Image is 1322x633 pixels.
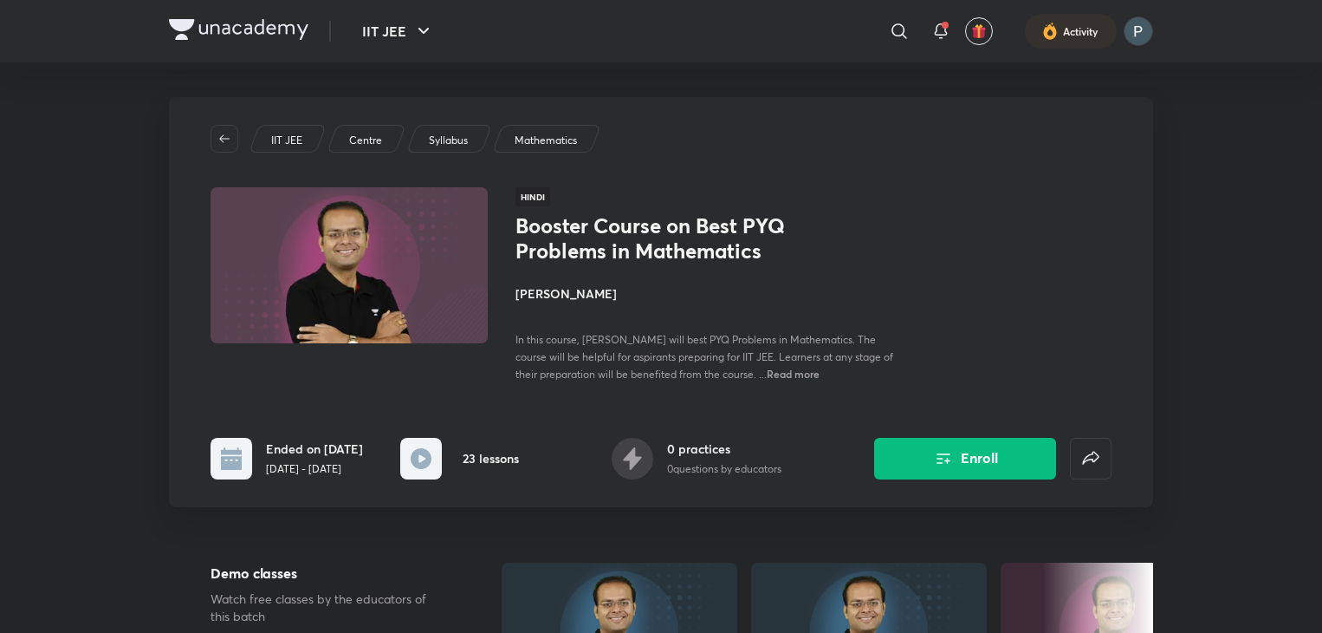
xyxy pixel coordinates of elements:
a: Company Logo [169,19,308,44]
p: IIT JEE [271,133,302,148]
img: activity [1042,21,1058,42]
h6: 23 lessons [463,449,519,467]
img: avatar [971,23,987,39]
h5: Demo classes [211,563,446,584]
p: Centre [349,133,382,148]
p: Mathematics [515,133,577,148]
a: Syllabus [426,133,471,148]
p: Watch free classes by the educators of this batch [211,591,446,625]
a: IIT JEE [269,133,306,148]
span: Read more [767,367,820,381]
button: IIT JEE [352,14,444,49]
img: Company Logo [169,19,308,40]
h6: Ended on [DATE] [266,440,363,458]
span: In this course, [PERSON_NAME] will best PYQ Problems in Mathematics. The course will be helpful f... [515,333,893,381]
img: Payal Kumari [1124,16,1153,46]
p: [DATE] - [DATE] [266,461,363,477]
h6: 0 practices [667,440,781,458]
img: Thumbnail [208,186,490,345]
span: Hindi [515,187,550,206]
button: avatar [965,17,993,45]
h4: [PERSON_NAME] [515,284,904,303]
button: Enroll [874,438,1056,480]
a: Mathematics [512,133,580,148]
button: false [1070,438,1111,480]
p: Syllabus [429,133,468,148]
a: Centre [347,133,386,148]
h1: Booster Course on Best PYQ Problems in Mathematics [515,213,799,264]
p: 0 questions by educators [667,461,781,477]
